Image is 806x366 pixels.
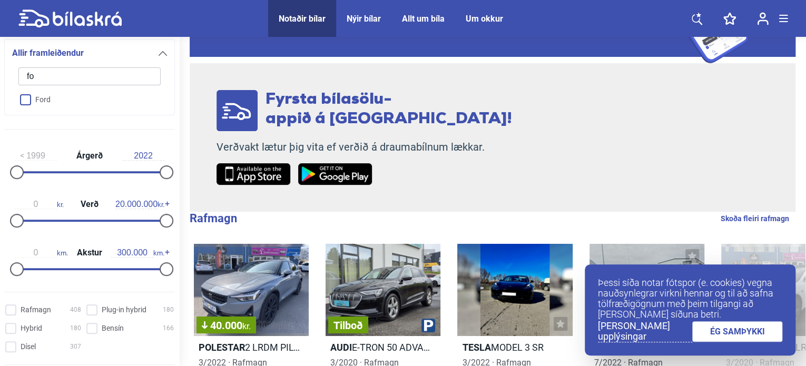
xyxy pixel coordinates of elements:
[692,321,783,342] a: ÉG SAMÞYKKI
[21,323,42,334] span: Hybrid
[757,12,769,25] img: user-login.svg
[111,248,164,258] span: km.
[70,304,81,315] span: 408
[199,342,245,353] b: Polestar
[598,278,782,320] p: Þessi síða notar fótspor (e. cookies) vegna nauðsynlegrar virkni hennar og til að safna tölfræðig...
[102,304,146,315] span: Plug-in hybrid
[279,14,326,24] a: Notaðir bílar
[333,320,363,331] span: Tilboð
[15,248,68,258] span: km.
[70,323,81,334] span: 180
[598,321,692,342] a: [PERSON_NAME] upplýsingar
[466,14,503,24] a: Um okkur
[21,341,36,352] span: Dísel
[74,152,105,160] span: Árgerð
[78,200,101,209] span: Verð
[457,341,572,353] h2: MODEL 3 SR
[190,212,237,225] b: Rafmagn
[242,321,251,331] span: kr.
[115,200,164,209] span: kr.
[347,14,381,24] a: Nýir bílar
[202,320,251,331] span: 40.000
[163,304,174,315] span: 180
[163,323,174,334] span: 166
[462,342,490,353] b: Tesla
[12,46,84,61] span: Allir framleiðendur
[194,341,309,353] h2: 2 LRDM PILOT PLUS
[217,141,512,154] p: Verðvakt lætur þig vita ef verðið á draumabílnum lækkar.
[326,341,440,353] h2: E-TRON 50 ADVANCED M/ LEÐURSÆTUM
[21,304,51,315] span: Rafmagn
[402,14,445,24] a: Allt um bíla
[70,341,81,352] span: 307
[102,323,124,334] span: Bensín
[15,200,64,209] span: kr.
[721,212,789,225] a: Skoða fleiri rafmagn
[330,342,352,353] b: Audi
[266,92,512,127] span: Fyrsta bílasölu- appið á [GEOGRAPHIC_DATA]!
[74,249,105,257] span: Akstur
